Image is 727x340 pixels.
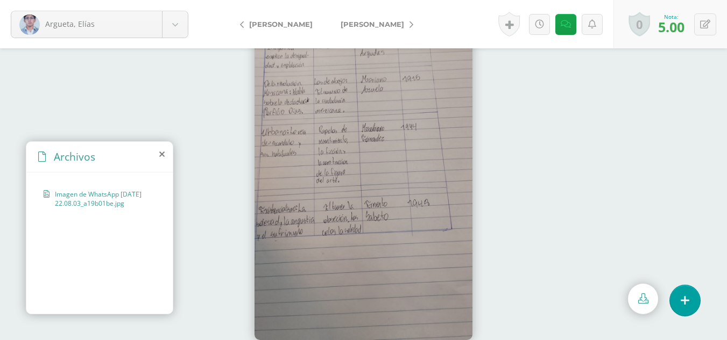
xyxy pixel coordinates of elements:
span: Imagen de WhatsApp [DATE] 22.08.03_a19b01be.jpg [55,190,150,208]
span: [PERSON_NAME] [341,20,404,28]
a: 0 [629,12,650,37]
a: [PERSON_NAME] [231,11,327,37]
span: Archivos [54,149,95,164]
i: close [159,150,165,158]
img: e39b73322d6640a7bdf29bda3b0445ea.png [19,15,40,35]
div: Nota: [658,13,684,20]
span: 5.00 [658,18,684,36]
a: [PERSON_NAME] [327,11,422,37]
a: Argueta, Elías [11,11,188,38]
span: Argueta, Elías [45,19,95,29]
span: [PERSON_NAME] [249,20,313,28]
